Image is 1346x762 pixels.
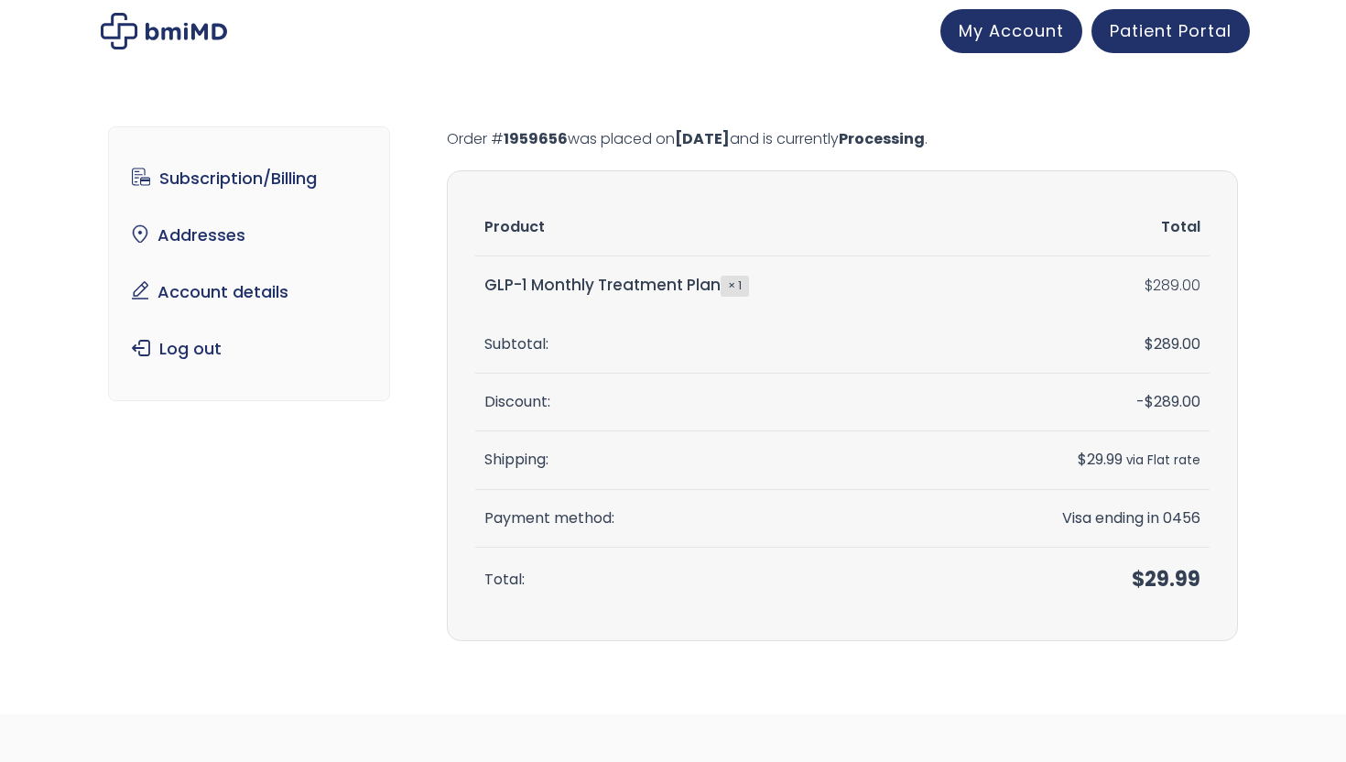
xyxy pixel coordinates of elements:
[504,128,568,149] mark: 1959656
[839,128,925,149] mark: Processing
[959,19,1064,42] span: My Account
[1091,9,1250,53] a: Patient Portal
[949,490,1210,548] td: Visa ending in 0456
[1126,452,1200,469] small: via Flat rate
[675,128,730,149] mark: [DATE]
[1132,565,1145,593] span: $
[949,374,1210,431] td: -
[123,216,376,255] a: Addresses
[475,316,949,374] th: Subtotal:
[475,431,949,489] th: Shipping:
[1145,391,1200,412] span: 289.00
[123,159,376,198] a: Subscription/Billing
[1078,449,1123,470] span: 29.99
[1078,449,1087,470] span: $
[1145,333,1200,354] span: 289.00
[940,9,1082,53] a: My Account
[447,126,1238,152] p: Order # was placed on and is currently .
[475,548,949,613] th: Total:
[1145,275,1200,296] bdi: 289.00
[475,374,949,431] th: Discount:
[108,126,391,401] nav: Account pages
[1145,275,1153,296] span: $
[1110,19,1232,42] span: Patient Portal
[721,276,749,296] strong: × 1
[1145,391,1154,412] span: $
[475,199,949,256] th: Product
[1132,565,1200,593] span: 29.99
[475,490,949,548] th: Payment method:
[123,330,376,368] a: Log out
[123,273,376,311] a: Account details
[949,199,1210,256] th: Total
[101,13,227,49] img: My account
[1145,333,1154,354] span: $
[475,256,949,315] td: GLP-1 Monthly Treatment Plan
